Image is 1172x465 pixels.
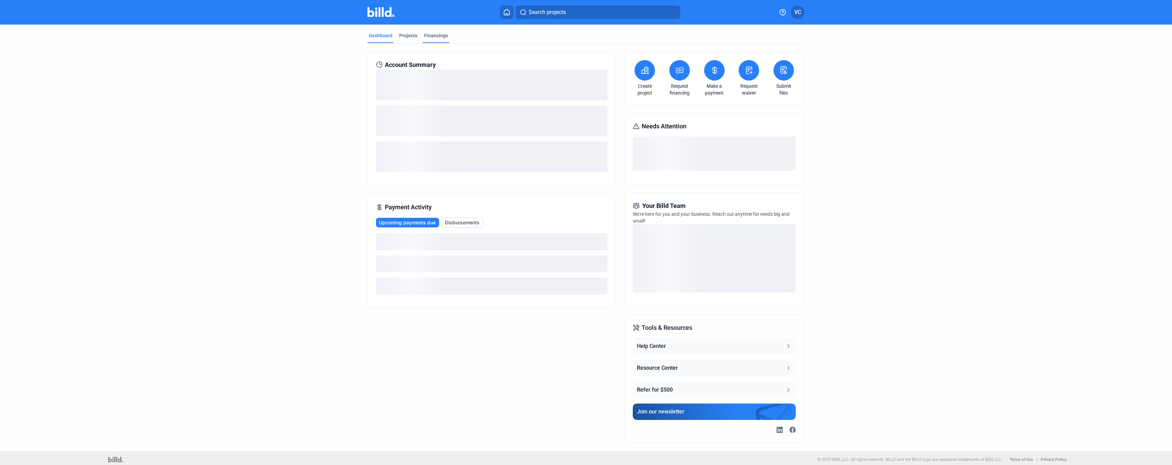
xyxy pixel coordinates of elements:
[637,386,673,394] div: Refer for $500
[445,219,479,226] span: Disbursements
[376,70,608,100] div: loading
[737,83,761,96] a: Request waiver
[376,233,608,250] div: loading
[442,217,483,228] button: Disbursements
[529,8,566,16] span: Search projects
[772,83,796,96] a: Submit files
[791,5,805,19] button: VC
[642,122,686,131] span: Needs Attention
[1009,457,1033,462] b: Terms of Use
[633,137,795,171] div: loading
[369,32,392,39] div: Dashboard
[637,408,684,416] div: Join our newsletter
[794,8,801,16] span: VC
[379,219,436,226] span: Upcoming payments due
[385,60,436,70] span: Account Summary
[668,83,692,96] a: Request financing
[424,32,448,39] div: Financings
[702,83,726,96] a: Make a payment
[818,457,1003,462] p: © 2025 Billd, LLC. All rights reserved. BILLD and the BILLD logo are registered trademarks of Bil...
[1036,457,1037,462] p: |
[385,202,432,212] span: Payment Activity
[633,360,795,376] button: Resource Center
[633,338,795,354] button: Help Center
[642,201,686,211] span: Your Billd Team
[376,255,608,272] div: loading
[376,141,608,172] div: loading
[376,278,608,295] div: loading
[1041,457,1066,462] b: Privacy Policy
[376,218,439,227] button: Upcoming payments due
[376,105,608,136] div: loading
[367,7,394,17] img: Billd Company Logo
[633,224,795,293] div: loading
[637,364,678,372] div: Resource Center
[633,211,790,224] span: We're here for you and your business. Reach out anytime for needs big and small!
[633,382,795,398] button: Refer for $500
[642,323,692,333] span: Tools & Resources
[637,342,666,350] div: Help Center
[108,457,123,462] img: logo
[633,83,657,96] a: Create project
[516,5,680,19] button: Search projects
[633,404,795,420] button: Join our newsletter
[399,32,417,39] div: Projects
